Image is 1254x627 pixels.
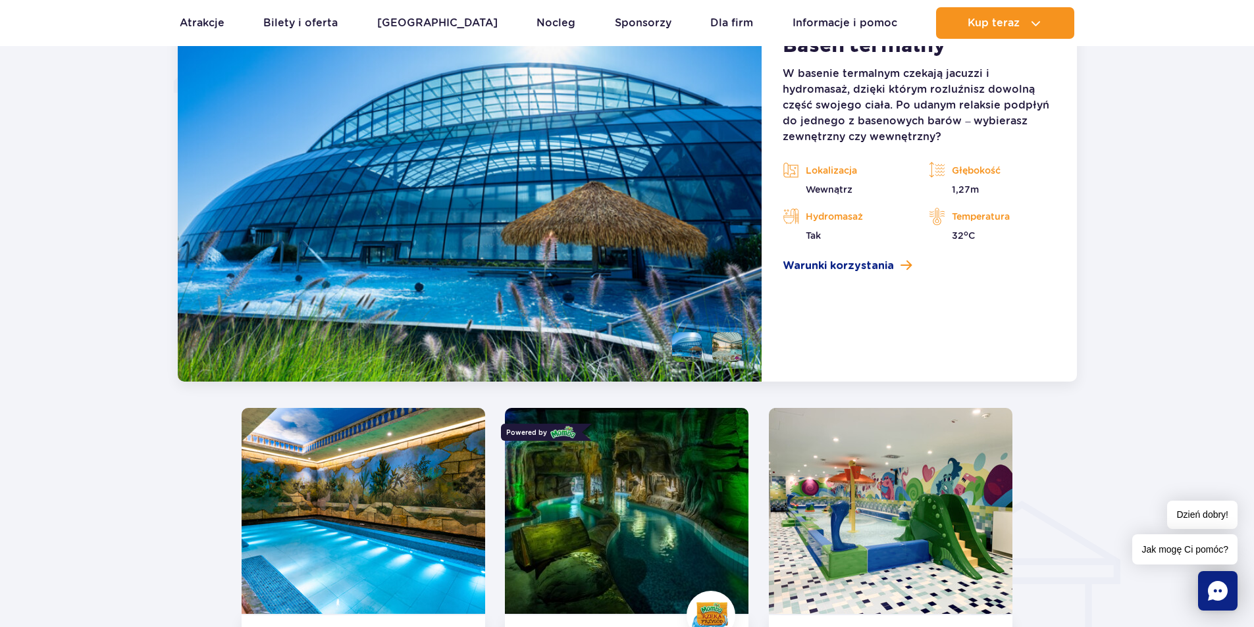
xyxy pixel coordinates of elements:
[793,7,897,39] a: Informacje i pomoc
[180,7,224,39] a: Atrakcje
[615,7,671,39] a: Sponsorzy
[929,229,1055,242] p: 32 C
[501,424,582,441] div: Powered by
[263,7,338,39] a: Bilety i oferta
[968,17,1020,29] span: Kup teraz
[783,229,909,242] p: Tak
[1167,501,1238,529] span: Dzień dobry!
[929,161,1055,180] p: Głębokość
[783,34,946,58] h2: Basen termalny
[964,229,968,238] sup: o
[783,183,909,196] p: Wewnątrz
[783,66,1055,145] p: W basenie termalnym czekają jacuzzi i hydromasaż, dzięki którym rozluźnisz dowolną część swojego ...
[550,425,577,439] img: Mamba logo
[783,207,909,226] p: Hydromasaż
[505,408,748,614] img: Mamba Adventure river
[783,161,909,180] p: Lokalizacja
[783,258,894,274] span: Warunki korzystania
[536,7,575,39] a: Nocleg
[710,7,753,39] a: Dla firm
[936,7,1074,39] button: Kup teraz
[929,207,1055,226] p: Temperatura
[1132,534,1238,564] span: Jak mogę Ci pomóc?
[783,258,1055,274] a: Warunki korzystania
[1198,571,1238,611] div: Chat
[769,408,1012,614] img: Baby pool Jay
[929,183,1055,196] p: 1,27m
[377,7,498,39] a: [GEOGRAPHIC_DATA]
[242,408,485,614] img: Lithium Pool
